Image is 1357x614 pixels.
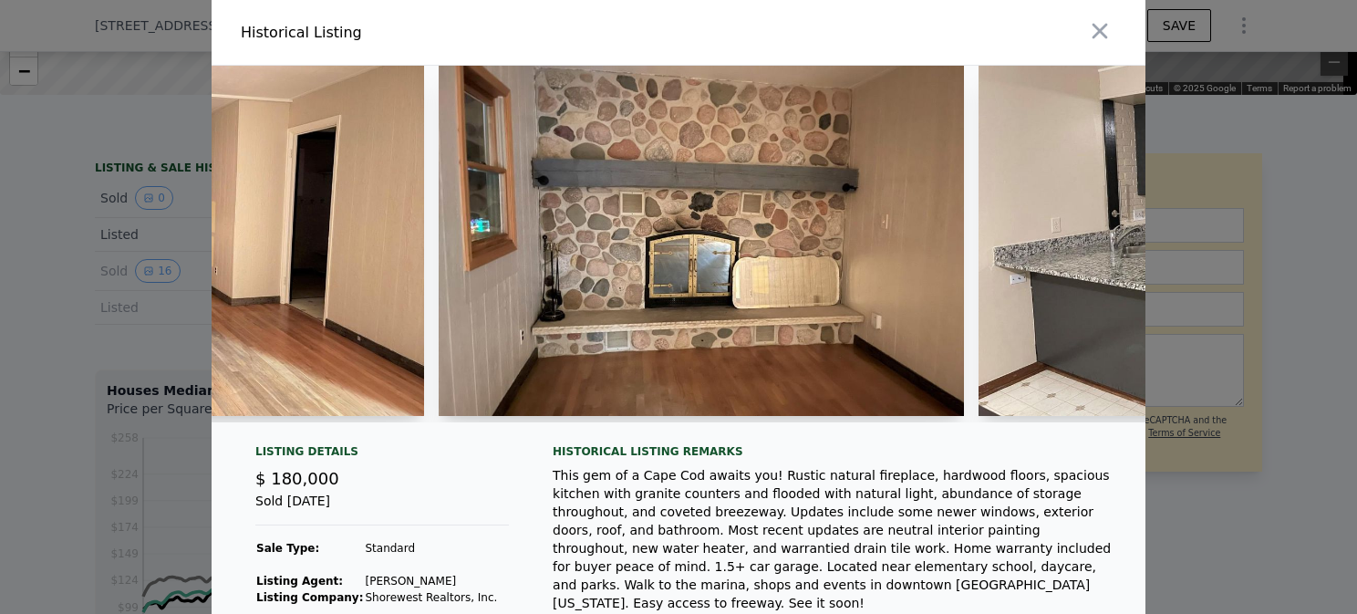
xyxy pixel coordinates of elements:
div: Sold [DATE] [255,492,509,526]
div: Historical Listing remarks [553,444,1116,459]
td: Standard [364,540,498,557]
strong: Sale Type: [256,542,319,555]
div: Listing Details [255,444,509,466]
img: Property Img [439,66,965,416]
div: Historical Listing [241,22,671,44]
span: $ 180,000 [255,469,339,488]
td: [PERSON_NAME] [364,573,498,589]
td: Shorewest Realtors, Inc. [364,589,498,606]
strong: Listing Company: [256,591,363,604]
strong: Listing Agent: [256,575,343,588]
div: This gem of a Cape Cod awaits you! Rustic natural fireplace, hardwood floors, spacious kitchen wi... [553,466,1116,612]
